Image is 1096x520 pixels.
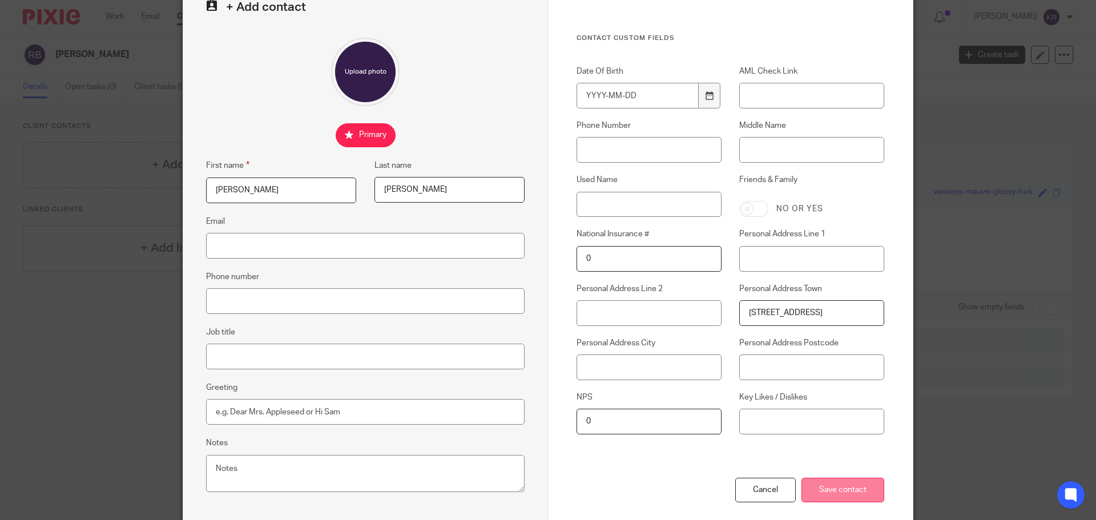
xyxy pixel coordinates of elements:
[739,392,884,403] label: Key Likes / Dislikes
[206,271,259,283] label: Phone number
[739,228,884,240] label: Personal Address Line 1
[577,120,722,131] label: Phone Number
[577,392,722,403] label: NPS
[776,203,823,215] label: No or yes
[206,159,249,172] label: First name
[577,337,722,349] label: Personal Address City
[374,160,412,171] label: Last name
[739,120,884,131] label: Middle Name
[735,478,796,502] div: Cancel
[577,66,722,77] label: Date Of Birth
[206,399,525,425] input: e.g. Dear Mrs. Appleseed or Hi Sam
[577,228,722,240] label: National Insurance #
[577,34,884,43] h3: Contact Custom fields
[739,66,884,77] label: AML Check Link
[206,382,237,393] label: Greeting
[206,437,228,449] label: Notes
[739,337,884,349] label: Personal Address Postcode
[206,216,225,227] label: Email
[801,478,884,502] input: Save contact
[206,326,235,338] label: Job title
[739,283,884,295] label: Personal Address Town
[739,174,884,192] label: Friends & Family
[577,83,699,108] input: YYYY-MM-DD
[577,283,722,295] label: Personal Address Line 2
[577,174,722,186] label: Used Name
